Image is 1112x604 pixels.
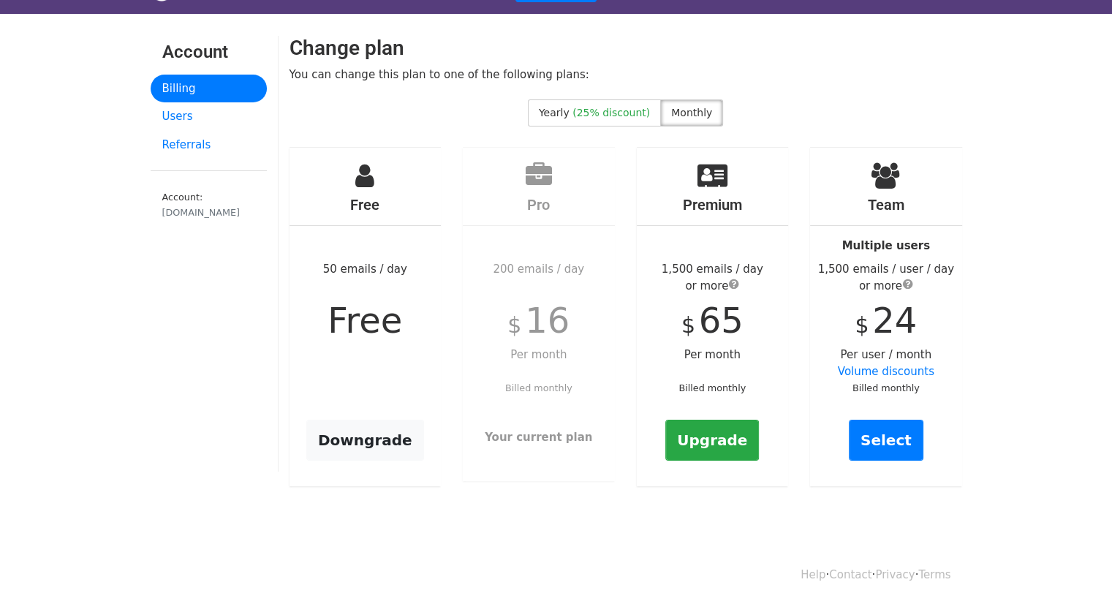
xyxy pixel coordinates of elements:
[678,382,746,393] small: Billed monthly
[829,568,871,581] a: Contact
[665,420,759,461] a: Upgrade
[539,107,570,118] span: Yearly
[671,107,712,118] span: Monthly
[151,75,267,103] a: Billing
[507,312,521,338] span: $
[855,312,869,338] span: $
[699,300,744,341] span: 65
[505,382,572,393] small: Billed monthly
[162,42,255,63] h3: Account
[328,300,402,341] span: Free
[801,568,825,581] a: Help
[637,148,789,487] div: Per month
[525,300,570,341] span: 16
[838,365,934,378] a: Volume discounts
[463,196,615,214] h4: Pro
[290,36,730,61] h2: Change plan
[151,131,267,159] a: Referrals
[1039,534,1112,604] iframe: Chat Widget
[572,107,650,118] span: (25% discount)
[875,568,915,581] a: Privacy
[162,192,255,219] small: Account:
[810,148,962,487] div: Per user / month
[637,196,789,214] h4: Premium
[872,300,917,341] span: 24
[485,431,592,444] strong: Your current plan
[849,420,923,461] a: Select
[151,102,267,131] a: Users
[637,261,789,294] div: 1,500 emails / day or more
[918,568,950,581] a: Terms
[279,67,741,99] div: You can change this plan to one of the following plans:
[842,239,930,252] strong: Multiple users
[290,196,442,214] h4: Free
[162,205,255,219] div: [DOMAIN_NAME]
[681,312,695,338] span: $
[810,196,962,214] h4: Team
[463,148,615,481] div: 200 emails / day Per month
[852,382,920,393] small: Billed monthly
[306,420,424,461] a: Downgrade
[810,261,962,294] div: 1,500 emails / user / day or more
[290,148,442,487] div: 50 emails / day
